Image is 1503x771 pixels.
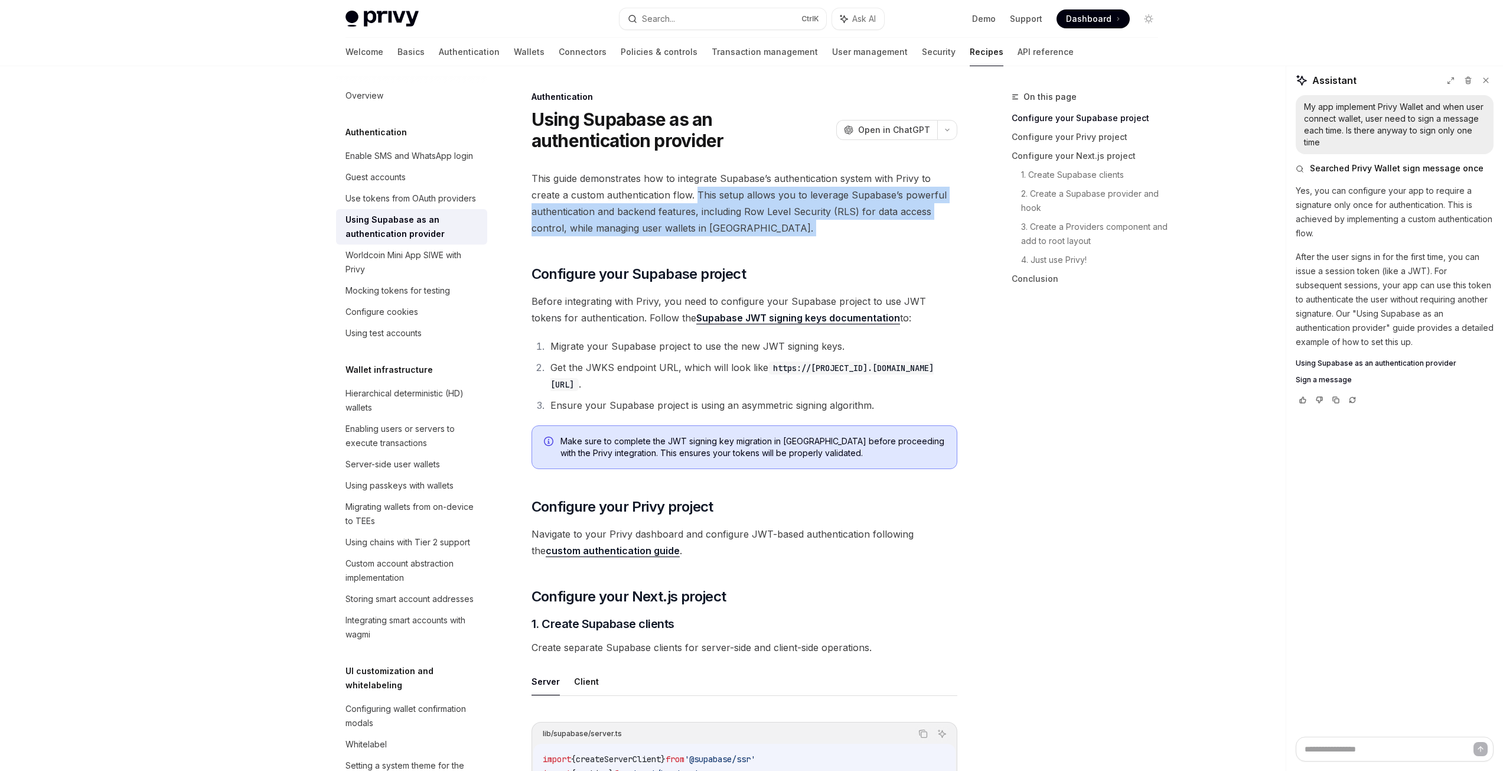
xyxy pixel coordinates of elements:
[336,85,487,106] a: Overview
[852,13,876,25] span: Ask AI
[1021,217,1168,251] a: 3. Create a Providers component and add to root layout
[345,326,422,340] div: Using test accounts
[801,14,819,24] span: Ctrl K
[543,754,571,765] span: import
[345,170,406,184] div: Guest accounts
[836,120,937,140] button: Open in ChatGPT
[559,38,607,66] a: Connectors
[934,726,950,741] button: Ask AI
[345,613,480,642] div: Integrating smart accounts with wagmi
[345,284,450,298] div: Mocking tokens for testing
[439,38,500,66] a: Authentication
[543,726,622,741] div: lib/supabase/server.ts
[1296,162,1494,174] button: Searched Privy Wallet sign message once
[1023,90,1077,104] span: On this page
[336,167,487,188] a: Guest accounts
[336,301,487,323] a: Configure cookies
[1296,375,1494,385] a: Sign a message
[547,359,957,392] li: Get the JWKS endpoint URL, which will look like .
[532,265,746,284] span: Configure your Supabase project
[336,553,487,588] a: Custom account abstraction implementation
[336,323,487,344] a: Using test accounts
[532,293,957,326] span: Before integrating with Privy, you need to configure your Supabase project to use JWT tokens for ...
[620,8,826,30] button: Search...CtrlK
[532,616,674,632] span: 1. Create Supabase clients
[858,124,930,136] span: Open in ChatGPT
[571,754,576,765] span: {
[345,38,383,66] a: Welcome
[1018,38,1074,66] a: API reference
[1021,184,1168,217] a: 2. Create a Supabase provider and hook
[345,535,470,549] div: Using chains with Tier 2 support
[1021,165,1168,184] a: 1. Create Supabase clients
[1473,742,1488,756] button: Send message
[345,11,419,27] img: light logo
[532,639,957,656] span: Create separate Supabase clients for server-side and client-side operations.
[832,8,884,30] button: Ask AI
[345,422,480,450] div: Enabling users or servers to execute transactions
[712,38,818,66] a: Transaction management
[345,213,480,241] div: Using Supabase as an authentication provider
[532,526,957,559] span: Navigate to your Privy dashboard and configure JWT-based authentication following the .
[1012,147,1168,165] a: Configure your Next.js project
[336,188,487,209] a: Use tokens from OAuth providers
[546,545,680,557] a: custom authentication guide
[345,386,480,415] div: Hierarchical deterministic (HD) wallets
[345,664,487,692] h5: UI customization and whitelabeling
[1012,269,1168,288] a: Conclusion
[684,754,755,765] span: '@supabase/ssr'
[922,38,956,66] a: Security
[547,397,957,414] li: Ensure your Supabase project is using an asymmetric signing algorithm.
[345,305,418,319] div: Configure cookies
[1296,375,1352,385] span: Sign a message
[532,109,832,151] h1: Using Supabase as an authentication provider
[576,754,661,765] span: createServerClient
[915,726,931,741] button: Copy the contents from the code block
[1012,128,1168,147] a: Configure your Privy project
[560,435,945,459] span: Make sure to complete the JWT signing key migration in [GEOGRAPHIC_DATA] before proceeding with t...
[345,191,476,206] div: Use tokens from OAuth providers
[336,734,487,755] a: Whitelabel
[1304,101,1485,148] div: My app implement Privy Wallet and when user connect wallet, user need to sign a message each time...
[1296,359,1494,368] a: Using Supabase as an authentication provider
[1296,250,1494,349] p: After the user signs in for the first time, you can issue a session token (like a JWT). For subse...
[532,668,560,695] button: Server
[1139,9,1158,28] button: Toggle dark mode
[336,475,487,496] a: Using passkeys with wallets
[642,12,675,26] div: Search...
[345,479,454,493] div: Using passkeys with wallets
[1296,184,1494,240] p: Yes, you can configure your app to require a signature only once for authentication. This is achi...
[345,557,480,585] div: Custom account abstraction implementation
[345,702,480,730] div: Configuring wallet confirmation modals
[345,89,383,103] div: Overview
[336,209,487,245] a: Using Supabase as an authentication provider
[666,754,684,765] span: from
[514,38,545,66] a: Wallets
[972,13,996,25] a: Demo
[532,587,726,606] span: Configure your Next.js project
[397,38,425,66] a: Basics
[532,170,957,236] span: This guide demonstrates how to integrate Supabase’s authentication system with Privy to create a ...
[544,437,556,448] svg: Info
[1066,13,1111,25] span: Dashboard
[1010,13,1042,25] a: Support
[621,38,697,66] a: Policies & controls
[336,588,487,610] a: Storing smart account addresses
[345,457,440,471] div: Server-side user wallets
[661,754,666,765] span: }
[1312,73,1357,87] span: Assistant
[345,737,387,752] div: Whitelabel
[345,125,407,139] h5: Authentication
[336,698,487,734] a: Configuring wallet confirmation modals
[336,496,487,532] a: Migrating wallets from on-device to TEEs
[532,91,957,103] div: Authentication
[532,497,713,516] span: Configure your Privy project
[336,418,487,454] a: Enabling users or servers to execute transactions
[336,532,487,553] a: Using chains with Tier 2 support
[832,38,908,66] a: User management
[345,592,474,606] div: Storing smart account addresses
[970,38,1003,66] a: Recipes
[345,500,480,528] div: Migrating wallets from on-device to TEEs
[1310,162,1484,174] span: Searched Privy Wallet sign message once
[696,312,900,324] a: Supabase JWT signing keys documentation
